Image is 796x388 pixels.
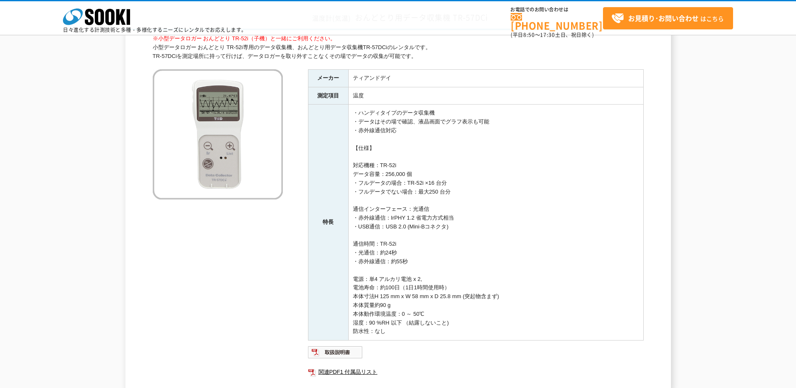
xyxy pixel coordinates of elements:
[308,346,363,359] img: 取扱説明書
[628,13,699,23] strong: お見積り･お問い合わせ
[511,31,594,39] span: (平日 ～ 土日、祝日除く)
[348,69,643,87] td: ティアンドデイ
[153,34,644,60] div: 小型データロガー おんどとり TR-52i専用のデータ収集機、おんどとり用データ収集機TR-57DCiのレンタルです。 TR-57DCiを測定場所に持って行けば、データロガーを取り外すことなくそ...
[603,7,733,29] a: お見積り･お問い合わせはこちら
[308,69,348,87] th: メーカー
[511,7,603,12] span: お電話でのお問い合わせは
[540,31,555,39] span: 17:30
[511,13,603,30] a: [PHONE_NUMBER]
[611,12,724,25] span: はこちら
[308,105,348,341] th: 特長
[153,69,283,199] img: おんどとり用データ収集機 TR-57DCi
[308,367,644,378] a: 関連PDF1 付属品リスト
[523,31,535,39] span: 8:50
[63,27,247,32] p: 日々進化する計測技術と多種・多様化するニーズにレンタルでお応えします。
[308,351,363,357] a: 取扱説明書
[348,105,643,341] td: ・ハンディタイプのデータ収集機 ・データはその場で確認、液晶画面でグラフ表示も可能 ・赤外線通信対応 【仕様】 対応機種：TR-52i データ容量：256,000 個 ・フルデータの場合：TR-...
[308,87,348,105] th: 測定項目
[348,87,643,105] td: 温度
